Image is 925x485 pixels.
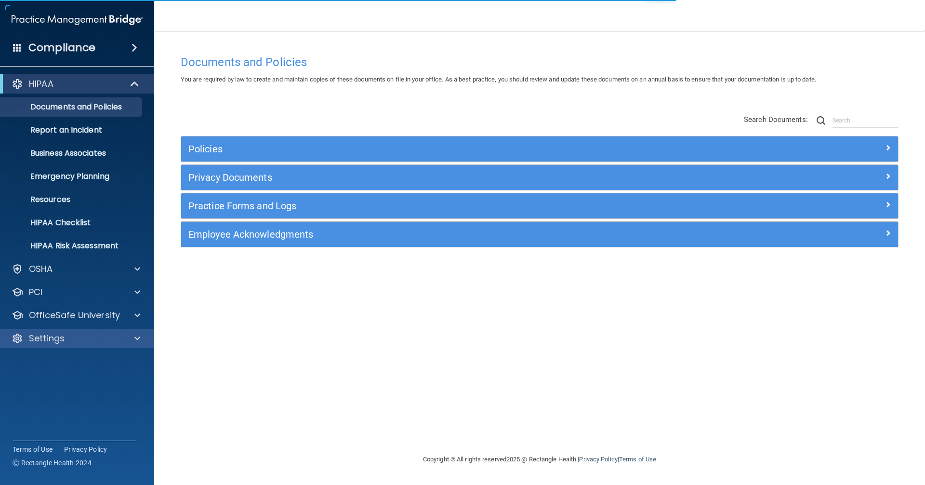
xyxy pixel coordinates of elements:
[12,286,140,298] a: PCI
[579,456,617,463] a: Privacy Policy
[619,456,656,463] a: Terms of Use
[6,102,138,112] p: Documents and Policies
[29,310,120,321] p: OfficeSafe University
[188,198,891,214] a: Practice Forms and Logs
[188,227,891,242] a: Employee Acknowledgments
[188,144,712,154] h5: Policies
[188,141,891,157] a: Policies
[29,333,65,344] p: Settings
[181,76,816,83] span: You are required by law to create and maintain copies of these documents on file in your office. ...
[6,148,138,158] p: Business Associates
[64,445,107,454] a: Privacy Policy
[188,201,712,211] h5: Practice Forms and Logs
[6,195,138,204] p: Resources
[188,229,712,240] h5: Employee Acknowledgments
[6,218,138,228] p: HIPAA Checklist
[758,417,913,455] iframe: Drift Widget Chat Controller
[12,263,140,275] a: OSHA
[13,445,53,454] a: Terms of Use
[29,78,53,90] p: HIPAA
[28,41,95,54] h4: Compliance
[12,78,140,90] a: HIPAA
[6,241,138,251] p: HIPAA Risk Assessment
[12,10,143,29] img: PMB logo
[364,444,715,475] div: Copyright © All rights reserved 2025 @ Rectangle Health | |
[744,115,808,124] span: Search Documents:
[29,263,53,275] p: OSHA
[188,172,712,183] h5: Privacy Documents
[181,56,899,68] h4: Documents and Policies
[12,333,140,344] a: Settings
[29,286,42,298] p: PCI
[12,310,140,321] a: OfficeSafe University
[13,458,92,468] span: Ⓒ Rectangle Health 2024
[6,172,138,181] p: Emergency Planning
[6,125,138,135] p: Report an Incident
[817,116,825,125] img: ic-search.3b580494.png
[188,170,891,185] a: Privacy Documents
[832,113,899,128] input: Search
